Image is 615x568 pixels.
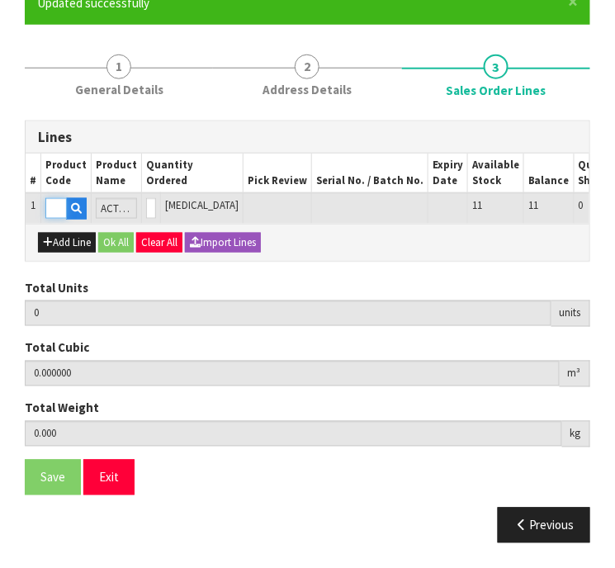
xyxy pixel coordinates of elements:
th: Serial No. / Batch No. [312,154,428,193]
span: 1 [31,198,35,212]
span: 0 [579,198,584,212]
th: Balance [524,154,575,193]
button: Save [25,460,81,495]
button: Import Lines [185,233,261,253]
th: Available Stock [468,154,524,193]
input: Name [96,198,137,219]
input: Qty Ordered [146,198,156,219]
th: Product Name [92,154,142,193]
button: Ok All [98,233,134,253]
span: 2 [295,54,319,79]
span: Sales Order Lines [446,82,546,99]
button: Add Line [38,233,96,253]
span: 11 [472,198,482,212]
input: Total Weight [25,421,562,447]
div: m³ [560,361,590,387]
span: Sales Order Lines [25,108,590,556]
label: Total Units [25,279,88,296]
h3: Lines [38,130,577,145]
input: Code [45,198,67,219]
span: General Details [75,81,163,98]
th: Quantity Ordered [142,154,244,193]
span: [MEDICAL_DATA] [165,198,239,212]
input: Total Units [25,301,551,326]
th: Expiry Date [428,154,468,193]
span: Save [40,470,65,485]
span: 3 [484,54,509,79]
div: units [551,301,590,327]
th: Pick Review [244,154,312,193]
span: 11 [528,198,538,212]
label: Total Cubic [25,339,89,357]
button: Previous [498,508,590,543]
label: Total Weight [25,400,99,417]
th: # [26,154,41,193]
button: Exit [83,460,135,495]
input: Total Cubic [25,361,560,386]
div: kg [562,421,590,447]
button: Clear All [136,233,182,253]
span: 1 [106,54,131,79]
th: Product Code [41,154,92,193]
span: Address Details [263,81,352,98]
